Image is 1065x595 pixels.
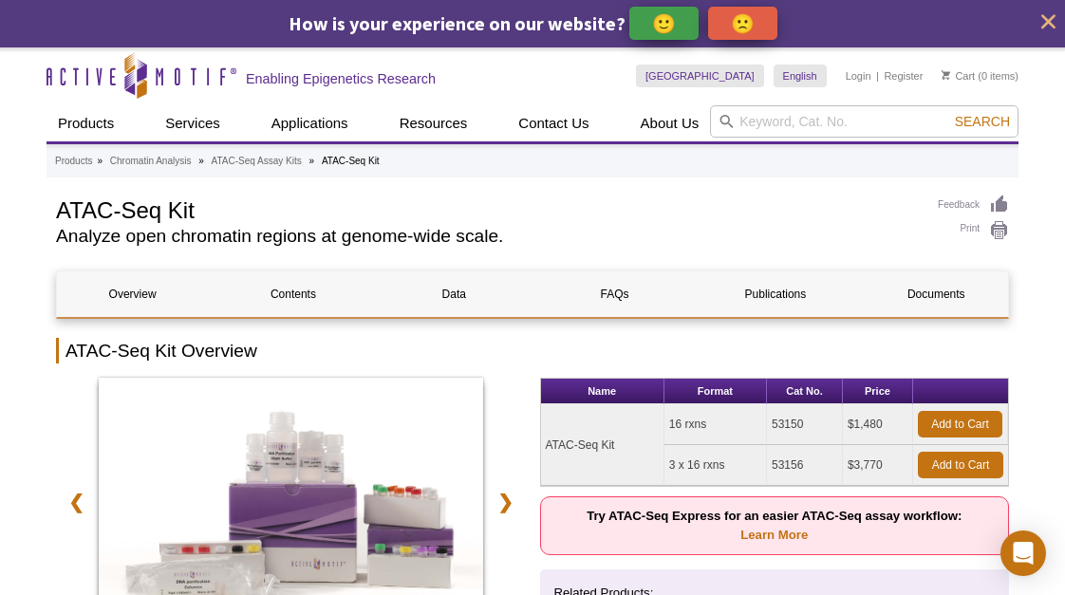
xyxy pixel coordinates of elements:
[289,11,626,35] span: How is your experience on our website?
[942,70,950,80] img: Your Cart
[700,271,850,317] a: Publications
[56,480,97,524] a: ❮
[541,379,664,404] th: Name
[539,271,690,317] a: FAQs
[664,445,767,486] td: 3 x 16 rxns
[587,509,962,542] strong: Try ATAC-Seq Express for an easier ATAC-Seq assay workflow:
[918,411,1002,437] a: Add to Cart
[884,69,923,83] a: Register
[154,105,232,141] a: Services
[710,105,1018,138] input: Keyword, Cat. No.
[652,11,676,35] p: 🙂
[322,156,380,166] li: ATAC-Seq Kit
[379,271,530,317] a: Data
[843,404,913,445] td: $1,480
[110,153,192,170] a: Chromatin Analysis
[731,11,755,35] p: 🙁
[942,65,1018,87] li: (0 items)
[56,338,1009,363] h2: ATAC-Seq Kit Overview
[843,379,913,404] th: Price
[1000,530,1046,576] div: Open Intercom Messenger
[876,65,879,87] li: |
[938,195,1009,215] a: Feedback
[767,379,843,404] th: Cat No.
[56,195,919,223] h1: ATAC-Seq Kit
[664,404,767,445] td: 16 rxns
[664,379,767,404] th: Format
[740,528,808,542] a: Learn More
[636,65,764,87] a: [GEOGRAPHIC_DATA]
[767,404,843,445] td: 53150
[843,445,913,486] td: $3,770
[246,70,436,87] h2: Enabling Epigenetics Research
[217,271,368,317] a: Contents
[57,271,208,317] a: Overview
[541,404,664,486] td: ATAC-Seq Kit
[309,156,315,166] li: »
[212,153,302,170] a: ATAC-Seq Assay Kits
[774,65,827,87] a: English
[1037,9,1060,33] button: close
[938,220,1009,241] a: Print
[767,445,843,486] td: 53156
[955,114,1010,129] span: Search
[949,113,1016,130] button: Search
[485,480,526,524] a: ❯
[260,105,360,141] a: Applications
[47,105,125,141] a: Products
[507,105,600,141] a: Contact Us
[198,156,204,166] li: »
[388,105,479,141] a: Resources
[861,271,1012,317] a: Documents
[56,228,919,245] h2: Analyze open chromatin regions at genome-wide scale.
[918,452,1003,478] a: Add to Cart
[846,69,871,83] a: Login
[97,156,103,166] li: »
[55,153,92,170] a: Products
[629,105,711,141] a: About Us
[942,69,975,83] a: Cart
